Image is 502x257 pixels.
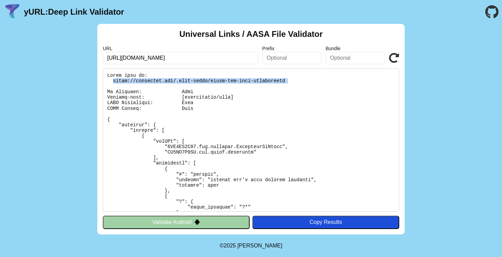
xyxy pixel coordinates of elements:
[256,219,396,225] div: Copy Results
[24,7,124,17] a: yURL:Deep Link Validator
[103,68,399,212] pre: Lorem ipsu do: sitam://consectet.adi/.elit-seddo/eiusm-tem-inci-utlaboreetd Ma Aliquaen: Admi Ven...
[325,52,385,64] input: Optional
[103,216,250,229] button: Validate Android
[262,52,322,64] input: Optional
[237,243,282,248] a: Michael Ibragimchayev's Personal Site
[103,46,258,51] label: URL
[224,243,236,248] span: 2025
[262,46,322,51] label: Prefix
[3,3,21,21] img: yURL Logo
[252,216,399,229] button: Copy Results
[179,29,323,39] h2: Universal Links / AASA File Validator
[325,46,385,51] label: Bundle
[220,234,282,257] footer: ©
[103,52,258,64] input: Required
[194,219,200,225] img: droidIcon.svg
